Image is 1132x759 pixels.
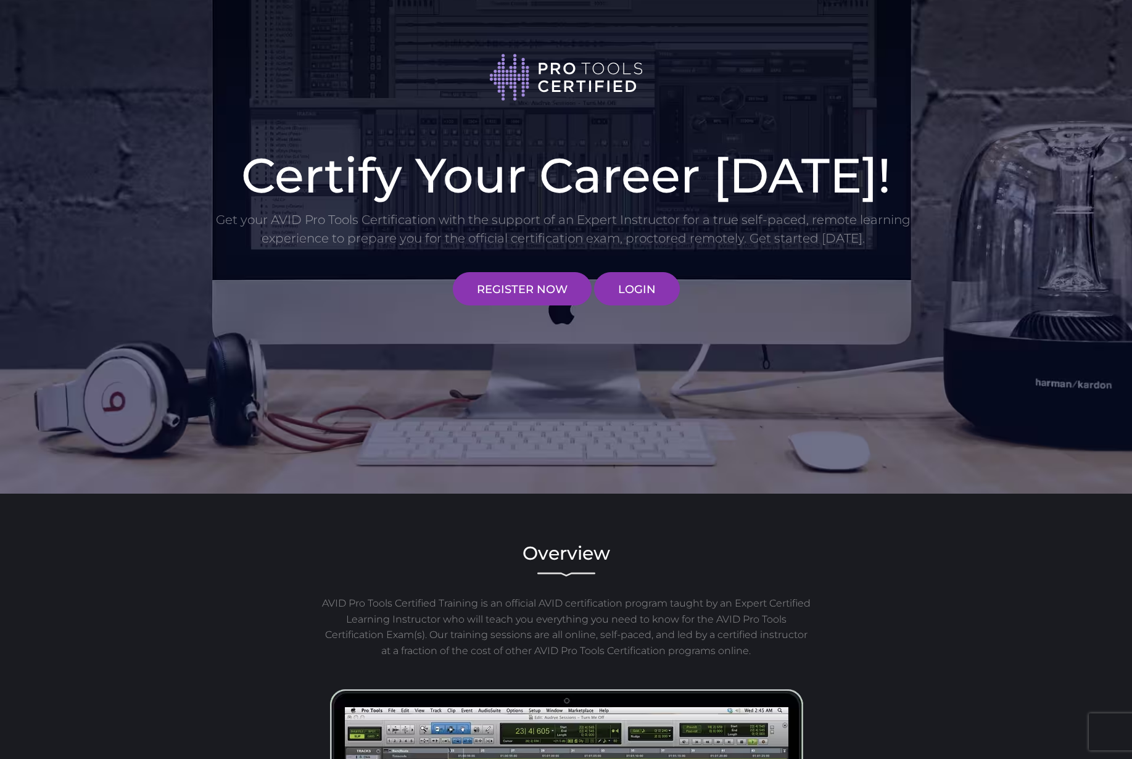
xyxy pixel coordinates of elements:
[537,572,595,577] img: decorative line
[453,272,592,305] a: REGISTER NOW
[215,210,912,247] p: Get your AVID Pro Tools Certification with the support of an Expert Instructor for a true self-pa...
[320,595,812,658] p: AVID Pro Tools Certified Training is an official AVID certification program taught by an Expert C...
[215,151,918,199] h1: Certify Your Career [DATE]!
[489,52,643,102] img: Pro Tools Certified logo
[594,272,680,305] a: LOGIN
[215,544,918,563] h2: Overview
